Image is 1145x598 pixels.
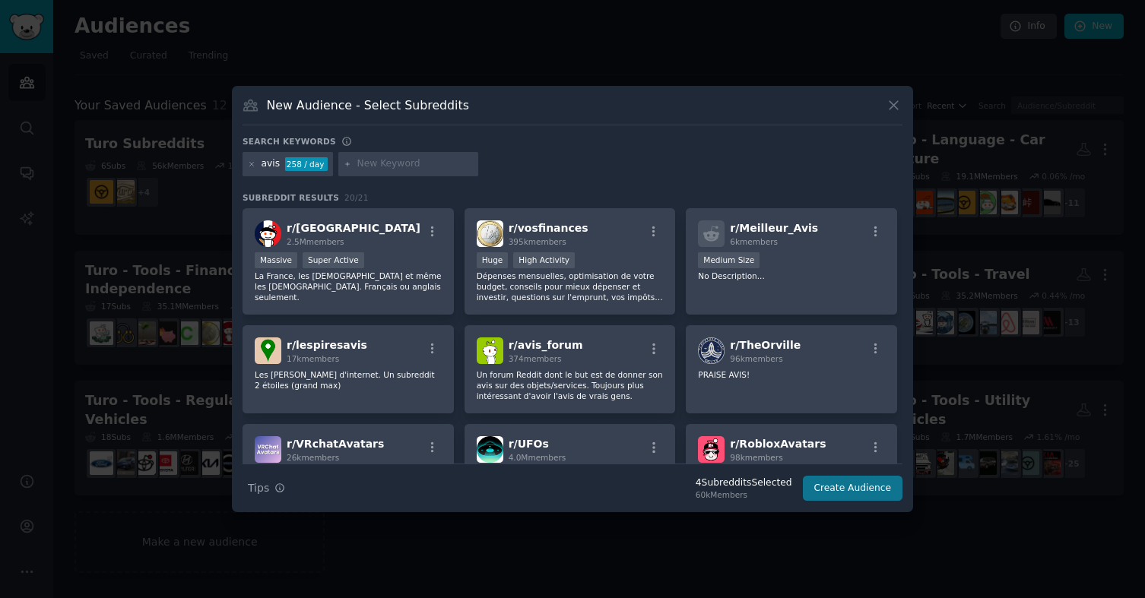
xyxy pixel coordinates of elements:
[698,337,725,364] img: TheOrville
[730,453,782,462] span: 98k members
[698,369,885,380] p: PRAISE AVIS!
[698,271,885,281] p: No Description...
[730,222,818,234] span: r/ Meilleur_Avis
[696,476,792,490] div: 4 Subreddit s Selected
[255,337,281,364] img: lespiresavis
[255,271,442,302] p: La France, les [DEMOGRAPHIC_DATA] et même les [DEMOGRAPHIC_DATA]. Français ou anglais seulement.
[698,436,725,463] img: RobloxAvatars
[730,438,826,450] span: r/ RobloxAvatars
[509,222,588,234] span: r/ vosfinances
[509,354,562,363] span: 374 members
[477,252,509,268] div: Huge
[255,436,281,463] img: VRchatAvatars
[255,252,297,268] div: Massive
[243,192,339,203] span: Subreddit Results
[477,220,503,247] img: vosfinances
[730,339,801,351] span: r/ TheOrville
[303,252,364,268] div: Super Active
[248,480,269,496] span: Tips
[287,438,384,450] span: r/ VRchatAvatars
[509,339,583,351] span: r/ avis_forum
[287,339,367,351] span: r/ lespiresavis
[243,475,290,501] button: Tips
[477,337,503,364] img: avis_forum
[357,157,473,171] input: New Keyword
[477,369,664,401] p: Un forum Reddit dont le but est de donner son avis sur des objets/services. Toujours plus intéres...
[730,354,782,363] span: 96k members
[267,97,469,113] h3: New Audience - Select Subreddits
[287,222,420,234] span: r/ [GEOGRAPHIC_DATA]
[255,369,442,391] p: Les [PERSON_NAME] d'internet. Un subreddit 2 étoiles (grand max)
[509,438,549,450] span: r/ UFOs
[287,237,344,246] span: 2.5M members
[509,237,566,246] span: 395k members
[477,271,664,302] p: Dépenses mensuelles, optimisation de votre budget, conseils pour mieux dépenser et investir, ques...
[698,252,760,268] div: Medium Size
[477,436,503,463] img: UFOs
[513,252,575,268] div: High Activity
[243,136,336,147] h3: Search keywords
[255,220,281,247] img: france
[287,453,339,462] span: 26k members
[696,489,792,500] div: 60k Members
[730,237,778,246] span: 6k members
[287,354,339,363] span: 17k members
[262,157,281,171] div: avis
[803,476,903,501] button: Create Audience
[344,193,369,202] span: 20 / 21
[509,453,566,462] span: 4.0M members
[285,157,328,171] div: 258 / day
